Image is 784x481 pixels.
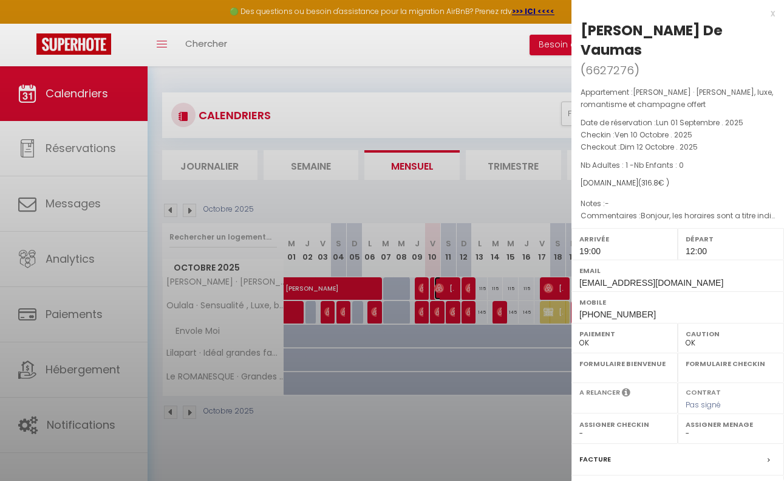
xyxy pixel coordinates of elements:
[579,296,776,308] label: Mobile
[581,21,775,60] div: [PERSON_NAME] De Vaumas
[641,178,658,188] span: 316.8
[581,141,775,153] p: Checkout :
[581,198,775,210] p: Notes :
[686,400,721,410] span: Pas signé
[579,358,670,370] label: Formulaire Bienvenue
[620,142,698,152] span: Dim 12 Octobre . 2025
[634,160,684,170] span: Nb Enfants : 0
[581,178,775,189] div: [DOMAIN_NAME]
[581,117,775,129] p: Date de réservation :
[581,129,775,141] p: Checkin :
[571,6,775,21] div: x
[686,387,721,395] label: Contrat
[579,418,670,431] label: Assigner Checkin
[579,265,776,277] label: Email
[686,246,707,256] span: 12:00
[686,233,776,245] label: Départ
[615,130,692,140] span: Ven 10 Octobre . 2025
[581,61,639,78] span: ( )
[579,328,670,340] label: Paiement
[579,387,620,398] label: A relancer
[581,210,775,222] p: Commentaires :
[622,387,630,401] i: Sélectionner OUI si vous souhaiter envoyer les séquences de messages post-checkout
[579,453,611,466] label: Facture
[656,117,743,128] span: Lun 01 Septembre . 2025
[579,278,723,288] span: [EMAIL_ADDRESS][DOMAIN_NAME]
[686,358,776,370] label: Formulaire Checkin
[579,310,656,319] span: [PHONE_NUMBER]
[581,86,775,111] p: Appartement :
[585,63,634,78] span: 6627276
[605,198,609,209] span: -
[579,233,670,245] label: Arrivée
[686,418,776,431] label: Assigner Menage
[579,246,601,256] span: 19:00
[581,87,773,109] span: [PERSON_NAME] · [PERSON_NAME], luxe, romantisme et champagne offert
[686,328,776,340] label: Caution
[581,160,684,170] span: Nb Adultes : 1 -
[638,178,669,188] span: ( € )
